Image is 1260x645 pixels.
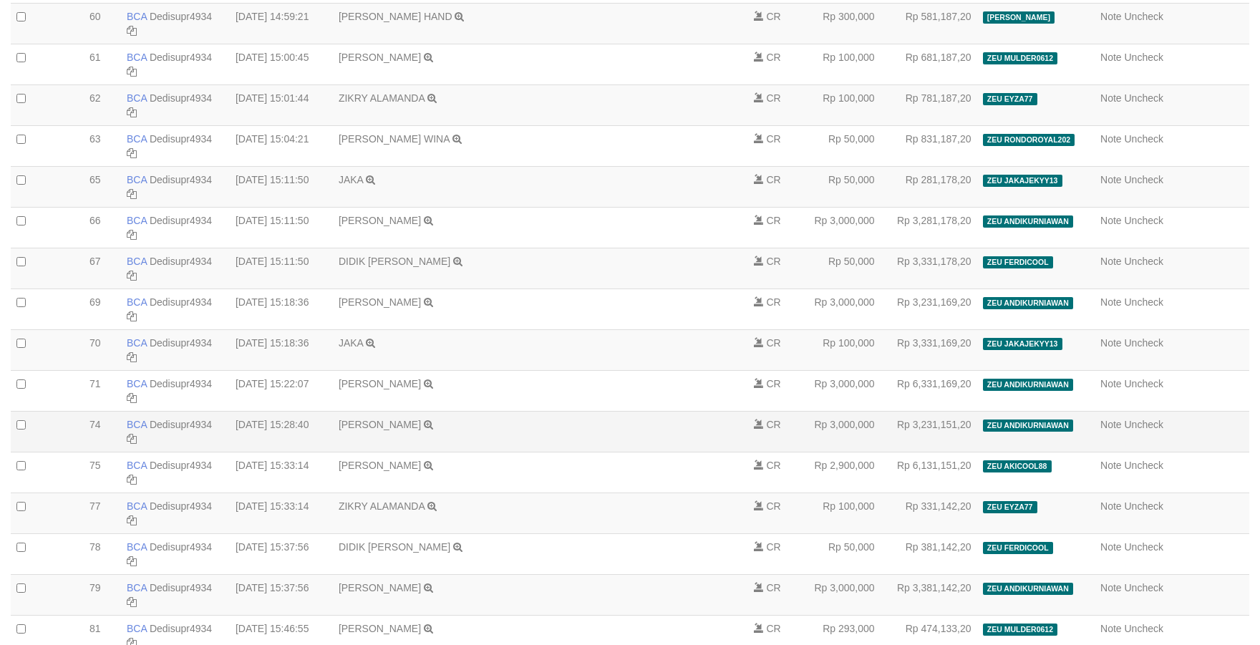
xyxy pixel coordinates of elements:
td: Rp 3,331,169,20 [881,329,977,370]
a: Copy Dedisupr4934 to clipboard [127,474,137,485]
span: ZEU JAKAJEKYY13 [983,175,1062,187]
span: ZEU MULDER0612 [983,624,1058,636]
a: [PERSON_NAME] [339,460,421,471]
td: Rp 831,187,20 [881,125,977,166]
td: Rp 300,000 [798,3,881,44]
td: [DATE] 15:11:50 [230,166,333,207]
span: CR [766,296,780,308]
td: Rp 100,000 [798,493,881,533]
a: Note [1100,419,1122,430]
td: Rp 3,231,169,20 [881,288,977,329]
td: Rp 581,187,20 [881,3,977,44]
a: [PERSON_NAME] [339,623,421,634]
a: Dedisupr4934 [150,623,212,634]
a: Note [1100,296,1122,308]
span: 62 [89,92,101,104]
span: ZEU ANDIKURNIAWAN [983,583,1074,595]
a: Note [1100,541,1122,553]
a: [PERSON_NAME] WINA [339,133,450,145]
a: Copy Dedisupr4934 to clipboard [127,147,137,159]
span: 65 [89,174,101,185]
span: 79 [89,582,101,593]
span: CR [766,337,780,349]
a: [PERSON_NAME] HAND [339,11,452,22]
a: Dedisupr4934 [150,378,212,389]
a: Copy Dedisupr4934 to clipboard [127,515,137,526]
span: BCA [127,419,147,430]
td: Rp 6,331,169,20 [881,370,977,411]
td: Rp 3,381,142,20 [881,574,977,615]
a: Dedisupr4934 [150,337,212,349]
a: Note [1100,11,1122,22]
span: BCA [127,378,147,389]
a: Uncheck [1125,337,1163,349]
a: Uncheck [1125,582,1163,593]
td: Rp 50,000 [798,533,881,574]
span: CR [766,460,780,471]
span: ZEU EYZA77 [983,93,1037,105]
td: [DATE] 15:18:36 [230,329,333,370]
a: Dedisupr4934 [150,460,212,471]
span: BCA [127,500,147,512]
a: Dedisupr4934 [150,11,212,22]
span: CR [766,582,780,593]
td: Rp 6,131,151,20 [881,452,977,493]
a: Dedisupr4934 [150,215,212,226]
td: [DATE] 15:33:14 [230,452,333,493]
td: [DATE] 15:33:14 [230,493,333,533]
td: Rp 3,281,178,20 [881,207,977,248]
a: JAKA [339,337,363,349]
td: Rp 2,900,000 [798,452,881,493]
td: [DATE] 15:01:44 [230,84,333,125]
a: Note [1100,378,1122,389]
td: [DATE] 15:37:56 [230,574,333,615]
span: 67 [89,256,101,267]
a: Uncheck [1125,11,1163,22]
a: Uncheck [1125,541,1163,553]
a: Dedisupr4934 [150,500,212,512]
td: Rp 3,231,151,20 [881,411,977,452]
a: Uncheck [1125,256,1163,267]
a: Note [1100,337,1122,349]
span: BCA [127,582,147,593]
span: BCA [127,11,147,22]
a: Copy Dedisupr4934 to clipboard [127,66,137,77]
td: [DATE] 15:22:07 [230,370,333,411]
span: 69 [89,296,101,308]
span: BCA [127,256,147,267]
a: Uncheck [1125,378,1163,389]
span: 75 [89,460,101,471]
td: Rp 3,000,000 [798,288,881,329]
a: [PERSON_NAME] [339,296,421,308]
td: [DATE] 14:59:21 [230,3,333,44]
span: 63 [89,133,101,145]
a: Note [1100,500,1122,512]
a: DIDIK [PERSON_NAME] [339,256,450,267]
td: [DATE] 15:11:50 [230,207,333,248]
span: BCA [127,133,147,145]
a: JAKA [339,174,363,185]
a: Dedisupr4934 [150,133,212,145]
td: Rp 681,187,20 [881,44,977,84]
a: DIDIK [PERSON_NAME] [339,541,450,553]
td: Rp 50,000 [798,166,881,207]
span: CR [766,378,780,389]
a: [PERSON_NAME] [339,215,421,226]
a: Uncheck [1125,419,1163,430]
span: CR [766,419,780,430]
td: Rp 781,187,20 [881,84,977,125]
span: CR [766,541,780,553]
span: BCA [127,541,147,553]
span: 81 [89,623,101,634]
td: [DATE] 15:18:36 [230,288,333,329]
a: Uncheck [1125,92,1163,104]
a: Dedisupr4934 [150,52,212,63]
a: [PERSON_NAME] [339,378,421,389]
span: CR [766,11,780,22]
a: Dedisupr4934 [150,419,212,430]
a: Uncheck [1125,52,1163,63]
span: CR [766,133,780,145]
span: 74 [89,419,101,430]
span: BCA [127,337,147,349]
td: [DATE] 15:04:21 [230,125,333,166]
